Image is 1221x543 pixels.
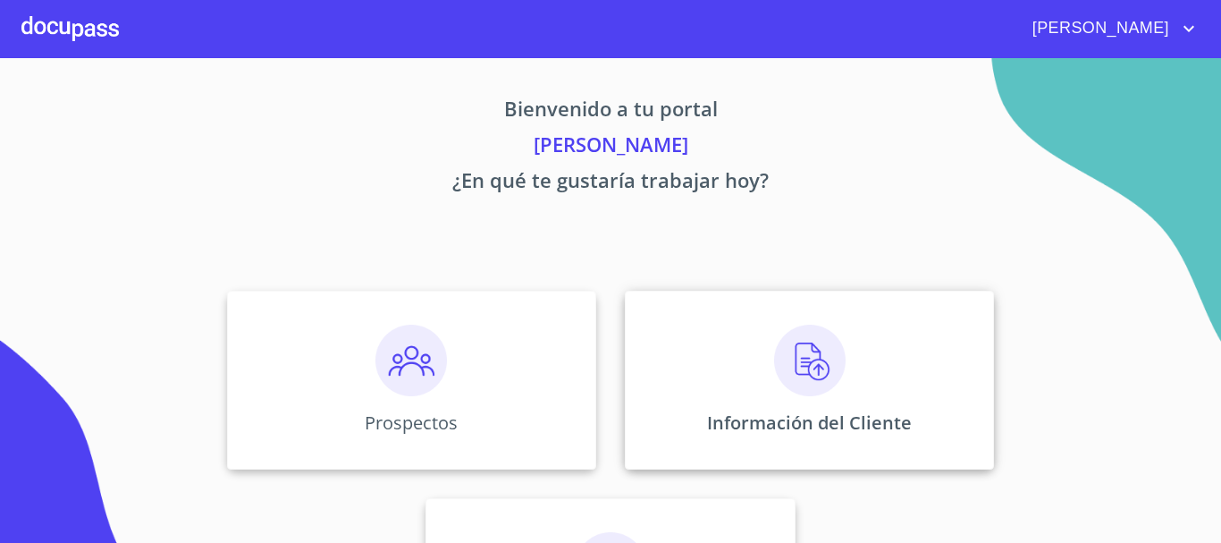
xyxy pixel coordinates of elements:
p: Información del Cliente [707,411,912,435]
img: prospectos.png [375,325,447,396]
p: ¿En qué te gustaría trabajar hoy? [60,165,1161,201]
span: [PERSON_NAME] [1019,14,1178,43]
p: Prospectos [365,411,458,435]
p: Bienvenido a tu portal [60,94,1161,130]
button: account of current user [1019,14,1200,43]
p: [PERSON_NAME] [60,130,1161,165]
img: carga.png [774,325,846,396]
